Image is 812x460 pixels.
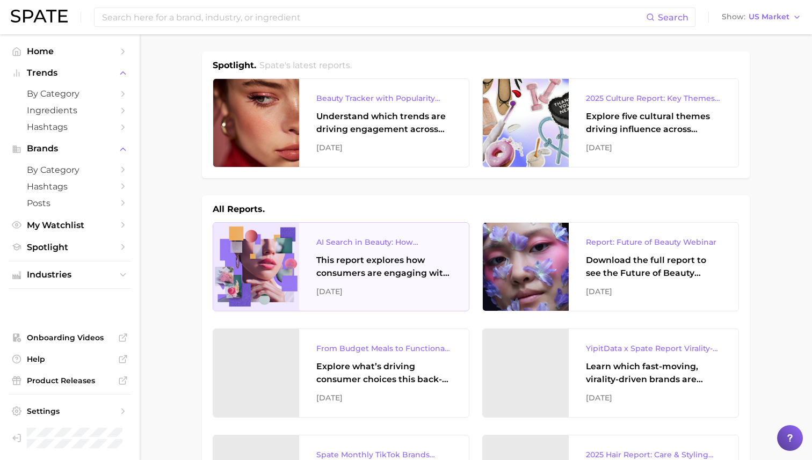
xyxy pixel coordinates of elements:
div: Explore what’s driving consumer choices this back-to-school season From budget-friendly meals to ... [316,360,452,386]
span: Ingredients [27,105,113,115]
span: Home [27,46,113,56]
a: Home [9,43,131,60]
span: Hashtags [27,181,113,192]
span: Onboarding Videos [27,333,113,342]
span: Product Releases [27,376,113,385]
a: From Budget Meals to Functional Snacks: Food & Beverage Trends Shaping Consumer Behavior This Sch... [213,328,469,418]
img: SPATE [11,10,68,23]
span: Posts [27,198,113,208]
a: Settings [9,403,131,419]
span: Brands [27,144,113,154]
button: Industries [9,267,131,283]
button: ShowUS Market [719,10,804,24]
span: by Category [27,165,113,175]
h2: Spate's latest reports. [259,59,352,72]
div: Report: Future of Beauty Webinar [586,236,721,249]
input: Search here for a brand, industry, or ingredient [101,8,646,26]
div: [DATE] [586,141,721,154]
a: My Watchlist [9,217,131,233]
span: Search [658,12,688,23]
a: Hashtags [9,178,131,195]
div: Beauty Tracker with Popularity Index [316,92,452,105]
a: Help [9,351,131,367]
div: Learn which fast-moving, virality-driven brands are leading the pack, the risks of viral growth, ... [586,360,721,386]
a: AI Search in Beauty: How Consumers Are Using ChatGPT vs. Google SearchThis report explores how co... [213,222,469,311]
span: Show [722,14,745,20]
span: Industries [27,270,113,280]
a: Spotlight [9,239,131,255]
span: by Category [27,89,113,99]
h1: Spotlight. [213,59,256,72]
a: Report: Future of Beauty WebinarDownload the full report to see the Future of Beauty trends we un... [482,222,739,311]
div: This report explores how consumers are engaging with AI-powered search tools — and what it means ... [316,254,452,280]
a: Beauty Tracker with Popularity IndexUnderstand which trends are driving engagement across platfor... [213,78,469,167]
a: Hashtags [9,119,131,135]
a: YipitData x Spate Report Virality-Driven Brands Are Taking a Slice of the Beauty PieLearn which f... [482,328,739,418]
a: 2025 Culture Report: Key Themes That Are Shaping Consumer DemandExplore five cultural themes driv... [482,78,739,167]
div: AI Search in Beauty: How Consumers Are Using ChatGPT vs. Google Search [316,236,452,249]
button: Brands [9,141,131,157]
div: 2025 Culture Report: Key Themes That Are Shaping Consumer Demand [586,92,721,105]
span: Trends [27,68,113,78]
span: US Market [749,14,789,20]
div: Explore five cultural themes driving influence across beauty, food, and pop culture. [586,110,721,136]
a: Log out. Currently logged in as Pro User with e-mail spate.pro@test.test. [9,425,131,451]
span: Settings [27,406,113,416]
div: [DATE] [316,141,452,154]
a: Posts [9,195,131,211]
a: Ingredients [9,102,131,119]
div: From Budget Meals to Functional Snacks: Food & Beverage Trends Shaping Consumer Behavior This Sch... [316,342,452,355]
a: by Category [9,162,131,178]
div: [DATE] [586,285,721,298]
span: My Watchlist [27,220,113,230]
span: Hashtags [27,122,113,132]
div: [DATE] [316,285,452,298]
div: [DATE] [316,391,452,404]
button: Trends [9,65,131,81]
h1: All Reports. [213,203,265,216]
span: Help [27,354,113,364]
div: Download the full report to see the Future of Beauty trends we unpacked during the webinar. [586,254,721,280]
a: Product Releases [9,373,131,389]
span: Spotlight [27,242,113,252]
a: Onboarding Videos [9,330,131,346]
a: by Category [9,85,131,102]
div: YipitData x Spate Report Virality-Driven Brands Are Taking a Slice of the Beauty Pie [586,342,721,355]
div: Understand which trends are driving engagement across platforms in the skin, hair, makeup, and fr... [316,110,452,136]
div: [DATE] [586,391,721,404]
